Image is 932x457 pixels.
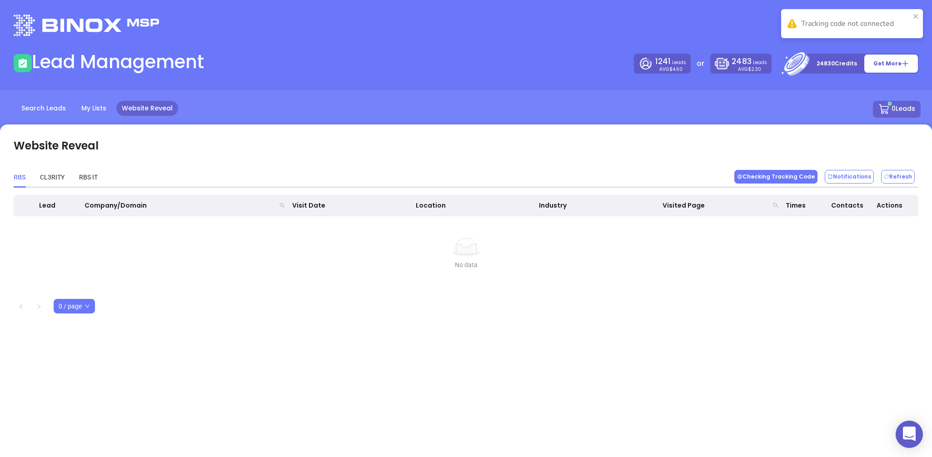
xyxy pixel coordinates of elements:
p: AVG [659,67,683,71]
div: No data [25,260,907,270]
div: RBS IT [79,172,98,182]
h1: Lead Management [32,51,204,73]
p: Leads [732,56,767,67]
img: logo [14,15,159,36]
span: Visited Page [663,200,769,210]
a: Website Reveal [116,101,178,116]
div: Page Size [54,299,95,313]
th: Times [782,195,827,216]
span: $4.60 [669,66,683,73]
a: Search Leads [16,101,71,116]
th: Visit Date [289,195,412,216]
span: 0 / page [59,299,90,313]
th: Actions [873,195,918,216]
div: RBS [14,172,25,182]
button: 0Leads [873,101,921,118]
button: Refresh [881,170,915,184]
span: $2.30 [748,66,761,73]
p: 24830 Credits [817,59,857,68]
li: Next Page [32,299,46,313]
span: search [771,199,780,212]
th: Location [412,195,535,216]
span: search [278,199,287,212]
button: Notifications [825,170,874,184]
div: Tracking code not connected [801,18,909,29]
a: My Lists [76,101,112,116]
button: right [32,299,46,313]
p: Leads [655,56,686,67]
p: AVG [738,67,761,71]
span: left [18,304,24,309]
span: search [279,203,285,208]
p: Website Reveal [14,138,99,154]
span: right [36,304,42,309]
button: Checking Tracking Code [734,170,817,184]
button: left [14,299,28,313]
p: or [697,58,704,69]
button: Get More [864,54,918,73]
span: search [773,203,778,208]
li: Previous Page [14,299,28,313]
div: CL3RITY [40,172,65,182]
span: Company/Domain [85,200,276,210]
th: Contacts [827,195,873,216]
th: Lead [35,195,81,216]
span: 2483 [732,56,751,67]
th: Industry [535,195,658,216]
span: 1241 [655,56,671,67]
